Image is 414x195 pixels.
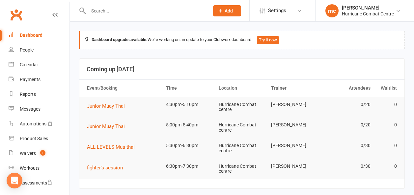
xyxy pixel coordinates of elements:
span: fighter's session [87,165,123,171]
a: Automations [9,117,69,131]
a: People [9,43,69,57]
div: Reports [20,92,36,97]
td: 6:30pm-7:30pm [163,159,216,174]
th: Attendees [321,80,373,97]
a: Assessments [9,176,69,190]
td: [PERSON_NAME] [268,97,321,112]
span: 1 [40,150,45,156]
span: Junior Muay Thai [87,123,125,129]
a: Workouts [9,161,69,176]
h3: Coming up [DATE] [87,66,397,73]
div: [PERSON_NAME] [342,5,394,11]
a: Payments [9,72,69,87]
th: Trainer [268,80,321,97]
span: Settings [268,3,286,18]
div: Hurricane Combat Centre [342,11,394,17]
strong: Dashboard upgrade available: [92,37,148,42]
td: [PERSON_NAME] [268,117,321,133]
div: We're working on an update to your Clubworx dashboard. [79,31,405,49]
div: Dashboard [20,32,42,38]
a: Calendar [9,57,69,72]
td: 0/20 [321,97,373,112]
td: Hurricane Combat centre [216,159,268,179]
div: mc [325,4,339,17]
button: Junior Muay Thai [87,122,129,130]
td: 0 [373,138,400,153]
span: Add [225,8,233,13]
div: Product Sales [20,136,48,141]
span: Junior Muay Thai [87,103,125,109]
td: 0 [373,159,400,174]
a: Product Sales [9,131,69,146]
div: Payments [20,77,41,82]
div: Open Intercom Messenger [7,173,22,188]
div: People [20,47,34,53]
td: 4:30pm-5:10pm [163,97,216,112]
div: Messages [20,106,41,112]
td: Hurricane Combat centre [216,138,268,159]
td: 0/30 [321,159,373,174]
div: Workouts [20,165,40,171]
td: 0/30 [321,138,373,153]
button: Add [213,5,241,16]
td: 0 [373,97,400,112]
th: Waitlist [373,80,400,97]
a: Clubworx [8,7,24,23]
td: 0 [373,117,400,133]
td: [PERSON_NAME] [268,159,321,174]
div: Assessments [20,180,52,185]
td: 0/20 [321,117,373,133]
td: 5:30pm-6:30pm [163,138,216,153]
a: Reports [9,87,69,102]
a: Waivers 1 [9,146,69,161]
button: Try it now [257,36,279,44]
td: Hurricane Combat centre [216,117,268,138]
div: Waivers [20,151,36,156]
div: Calendar [20,62,38,67]
th: Event/Booking [84,80,163,97]
td: [PERSON_NAME] [268,138,321,153]
span: ALL LEVELS Mua thai [87,144,135,150]
button: ALL LEVELS Mua thai [87,143,139,151]
td: Hurricane Combat centre [216,97,268,118]
th: Time [163,80,216,97]
input: Search... [86,6,205,15]
a: Dashboard [9,28,69,43]
button: fighter's session [87,164,127,172]
td: 5:00pm-5:40pm [163,117,216,133]
div: Automations [20,121,46,126]
th: Location [216,80,268,97]
a: Messages [9,102,69,117]
button: Junior Muay Thai [87,102,129,110]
